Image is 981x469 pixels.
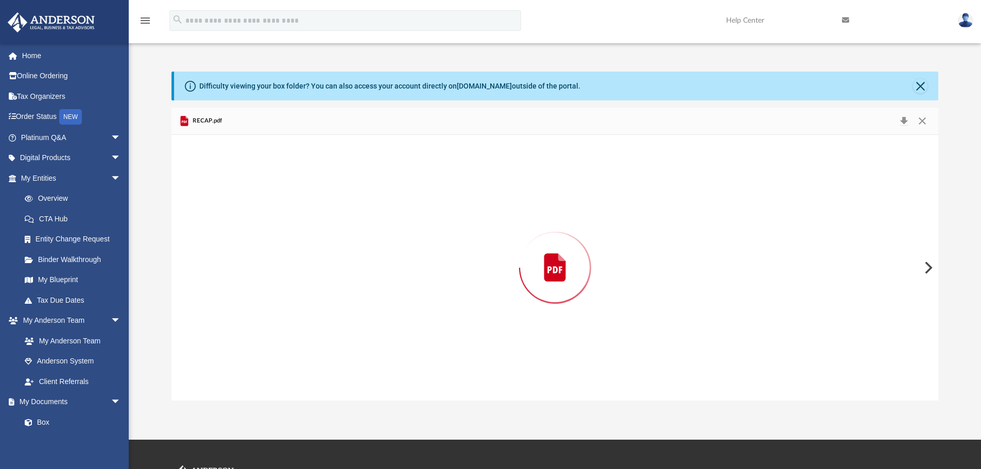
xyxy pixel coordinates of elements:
span: arrow_drop_down [111,392,131,413]
a: Tax Due Dates [14,290,136,310]
a: My Anderson Team [14,331,126,351]
a: Online Ordering [7,66,136,86]
a: Home [7,45,136,66]
span: arrow_drop_down [111,148,131,169]
a: Platinum Q&Aarrow_drop_down [7,127,136,148]
button: Download [894,114,913,128]
a: My Entitiesarrow_drop_down [7,168,136,188]
a: Entity Change Request [14,229,136,250]
i: menu [139,14,151,27]
a: Client Referrals [14,371,131,392]
img: Anderson Advisors Platinum Portal [5,12,98,32]
img: User Pic [958,13,973,28]
a: Binder Walkthrough [14,249,136,270]
button: Next File [916,253,939,282]
a: My Blueprint [14,270,131,290]
span: RECAP.pdf [191,116,222,126]
span: arrow_drop_down [111,127,131,148]
button: Close [913,114,932,128]
div: Preview [171,108,939,401]
a: CTA Hub [14,209,136,229]
a: Overview [14,188,136,209]
div: NEW [59,109,82,125]
a: Meeting Minutes [14,432,131,453]
a: My Documentsarrow_drop_down [7,392,131,412]
a: My Anderson Teamarrow_drop_down [7,310,131,331]
button: Close [913,79,927,93]
div: Difficulty viewing your box folder? You can also access your account directly on outside of the p... [199,81,580,92]
a: Anderson System [14,351,131,372]
i: search [172,14,183,25]
span: arrow_drop_down [111,310,131,332]
span: arrow_drop_down [111,168,131,189]
a: Tax Organizers [7,86,136,107]
a: [DOMAIN_NAME] [457,82,512,90]
a: Box [14,412,126,432]
a: Digital Productsarrow_drop_down [7,148,136,168]
a: menu [139,20,151,27]
a: Order StatusNEW [7,107,136,128]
